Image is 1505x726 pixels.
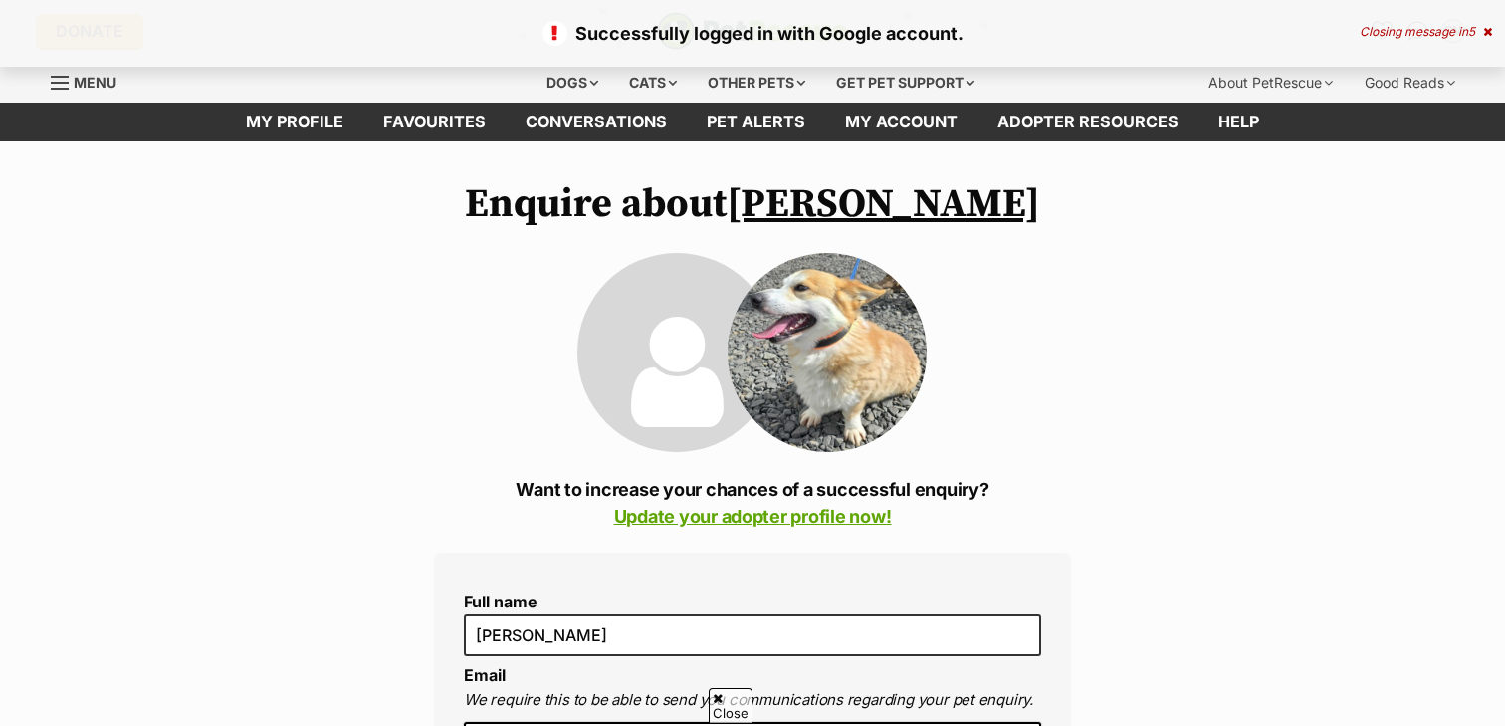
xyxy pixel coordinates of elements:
h1: Enquire about [434,181,1071,227]
div: Get pet support [822,63,988,103]
input: E.g. Jimmy Chew [464,614,1041,656]
a: conversations [506,103,687,141]
p: Want to increase your chances of a successful enquiry? [434,476,1071,530]
a: Adopter resources [977,103,1198,141]
a: Menu [51,63,130,99]
label: Full name [464,593,1041,610]
a: Help [1198,103,1279,141]
span: Menu [74,74,116,91]
div: Dogs [533,63,612,103]
img: Louie [728,253,927,452]
p: We require this to be able to send you communications regarding your pet enquiry. [464,689,1041,712]
a: My profile [226,103,363,141]
a: Update your adopter profile now! [614,506,892,527]
div: Good Reads [1351,63,1469,103]
label: Email [464,665,506,685]
a: Pet alerts [687,103,825,141]
div: About PetRescue [1194,63,1347,103]
span: Close [709,688,752,723]
div: Cats [615,63,691,103]
a: Favourites [363,103,506,141]
a: My account [825,103,977,141]
a: [PERSON_NAME] [727,179,1040,229]
div: Other pets [694,63,819,103]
